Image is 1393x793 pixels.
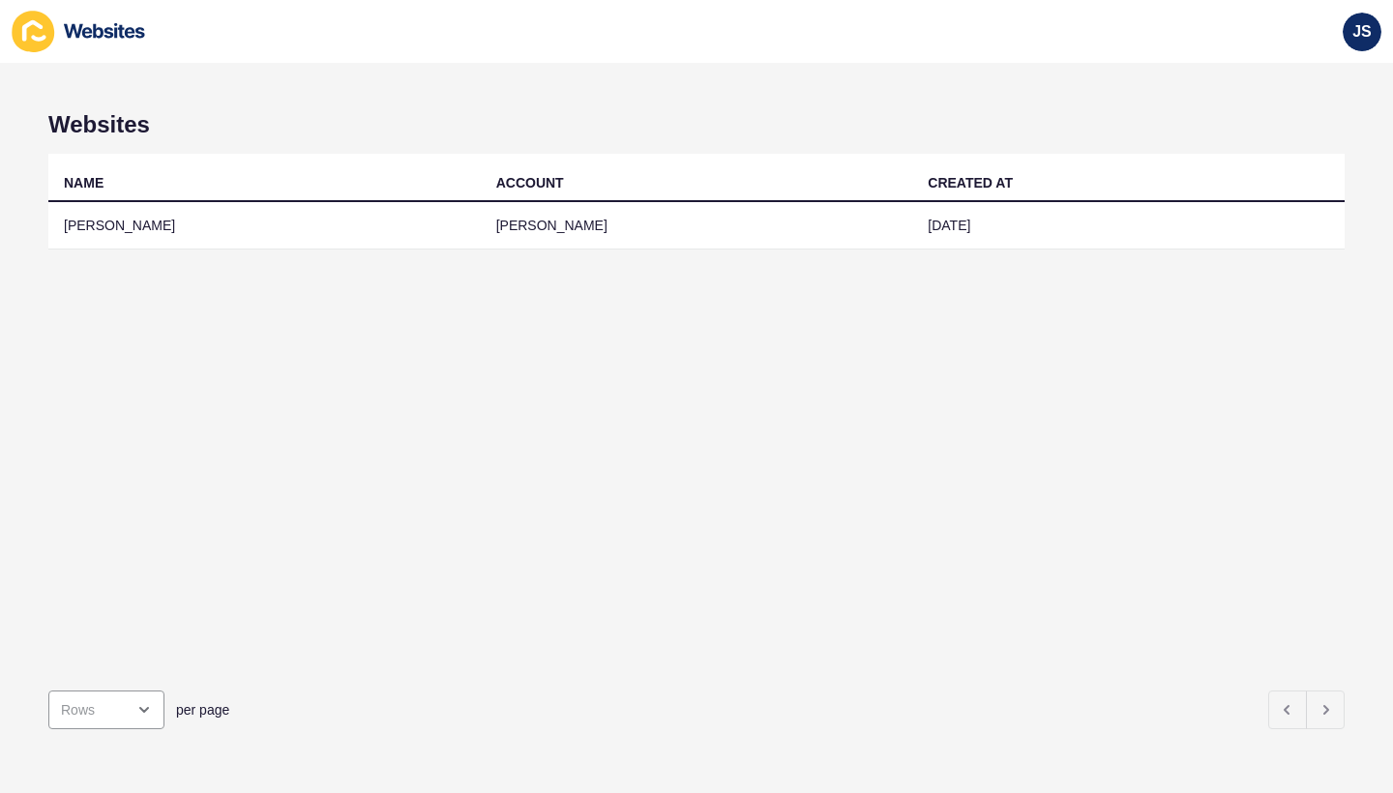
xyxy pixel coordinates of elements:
[481,202,913,250] td: [PERSON_NAME]
[176,700,229,720] span: per page
[1352,22,1372,42] span: JS
[912,202,1345,250] td: [DATE]
[496,173,564,192] div: ACCOUNT
[48,202,481,250] td: [PERSON_NAME]
[48,111,1345,138] h1: Websites
[64,173,104,192] div: NAME
[48,690,164,729] div: open menu
[928,173,1013,192] div: CREATED AT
